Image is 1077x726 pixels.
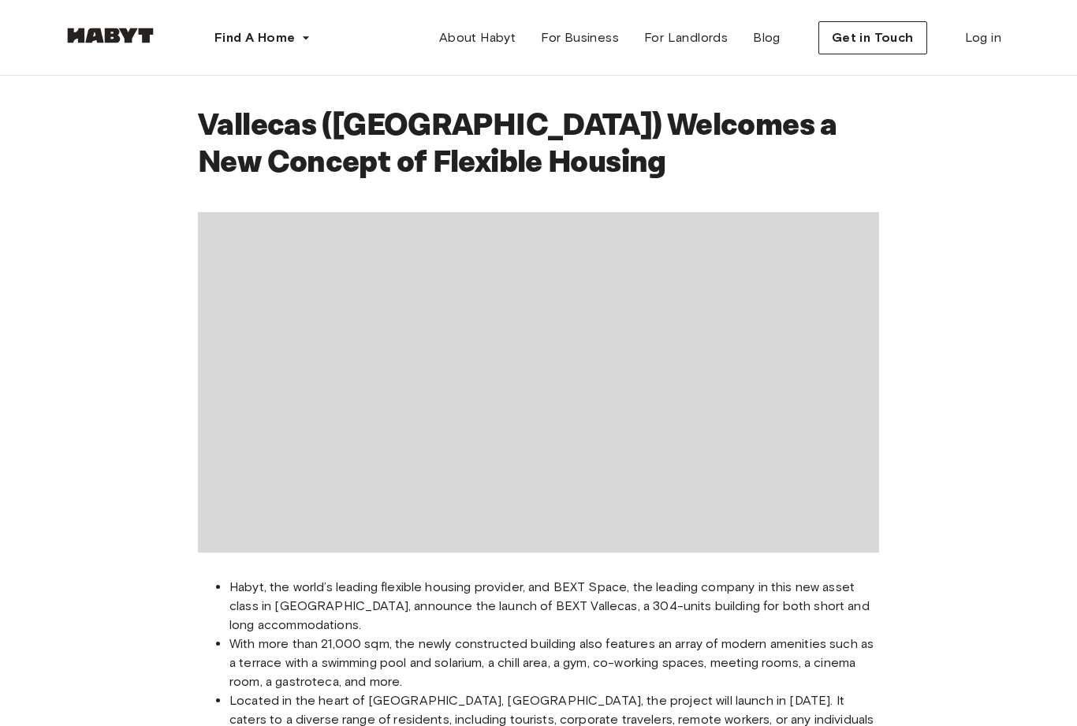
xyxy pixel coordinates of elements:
[229,635,879,691] li: With more than 21,000 sqm, the newly constructed building also features an array of modern amenit...
[198,212,879,553] img: Vallecas (Madrid) Welcomes a New Concept of Flexible Housing
[427,22,528,54] a: About Habyt
[632,22,740,54] a: For Landlords
[202,22,323,54] button: Find A Home
[740,22,793,54] a: Blog
[952,22,1014,54] a: Log in
[198,107,879,181] h1: Vallecas ([GEOGRAPHIC_DATA]) Welcomes a New Concept of Flexible Housing
[832,28,914,47] span: Get in Touch
[439,28,516,47] span: About Habyt
[644,28,728,47] span: For Landlords
[229,578,879,635] li: Habyt, the world’s leading flexible housing provider, and BEXT Space, the leading company in this...
[528,22,632,54] a: For Business
[753,28,781,47] span: Blog
[214,28,295,47] span: Find A Home
[965,28,1001,47] span: Log in
[818,21,927,54] button: Get in Touch
[63,28,158,43] img: Habyt
[541,28,619,47] span: For Business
